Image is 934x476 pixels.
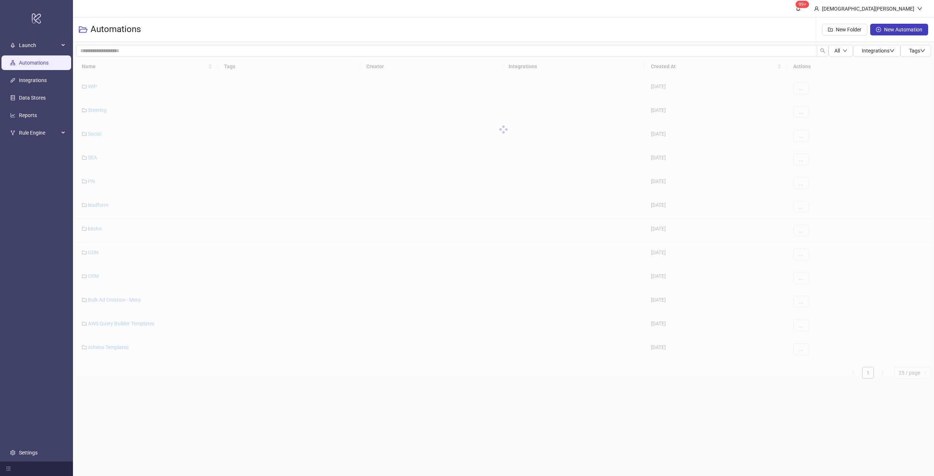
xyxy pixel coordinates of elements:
[889,48,895,53] span: down
[796,6,801,11] span: bell
[876,27,881,32] span: plus-circle
[819,5,917,13] div: [DEMOGRAPHIC_DATA][PERSON_NAME]
[836,27,861,32] span: New Folder
[917,6,922,11] span: down
[900,45,931,57] button: Tagsdown
[19,450,38,456] a: Settings
[862,48,895,54] span: Integrations
[19,112,37,118] a: Reports
[909,48,925,54] span: Tags
[834,48,840,54] span: All
[822,24,867,35] button: New Folder
[79,25,88,34] span: folder-open
[920,48,925,53] span: down
[10,130,15,135] span: fork
[843,49,847,53] span: down
[884,27,922,32] span: New Automation
[820,48,825,53] span: search
[19,77,47,83] a: Integrations
[828,27,833,32] span: folder-add
[814,6,819,11] span: user
[829,45,853,57] button: Alldown
[10,43,15,48] span: rocket
[19,125,59,140] span: Rule Engine
[19,60,49,66] a: Automations
[870,24,928,35] button: New Automation
[853,45,900,57] button: Integrationsdown
[19,95,46,101] a: Data Stores
[19,38,59,53] span: Launch
[796,1,809,8] sup: 685
[90,24,141,35] h3: Automations
[6,466,11,471] span: menu-fold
